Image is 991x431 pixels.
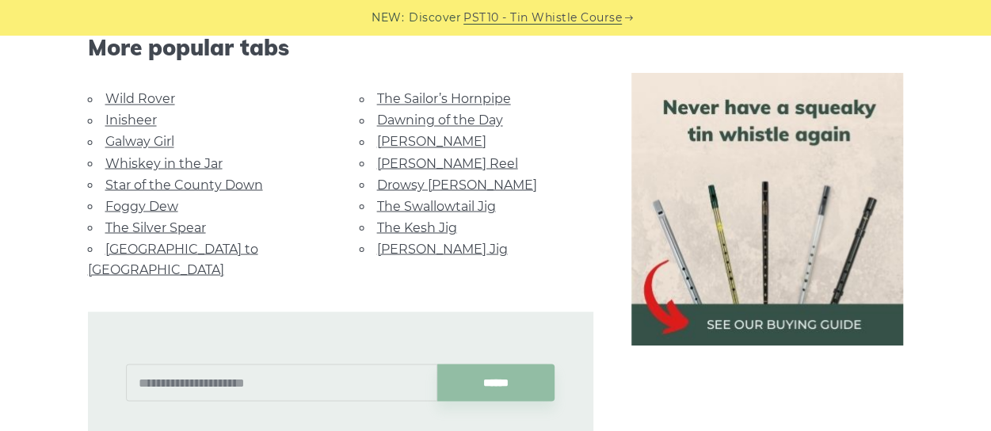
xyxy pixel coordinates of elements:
[377,155,518,170] a: [PERSON_NAME] Reel
[377,198,496,213] a: The Swallowtail Jig
[377,134,486,149] a: [PERSON_NAME]
[88,34,593,61] span: More popular tabs
[377,219,457,235] a: The Kesh Jig
[463,9,622,27] a: PST10 - Tin Whistle Course
[377,91,511,106] a: The Sailor’s Hornpipe
[377,113,503,128] a: Dawning of the Day
[372,9,404,27] span: NEW:
[105,113,157,128] a: Inisheer
[105,155,223,170] a: Whiskey in the Jar
[105,91,175,106] a: Wild Rover
[377,177,537,192] a: Drowsy [PERSON_NAME]
[105,198,178,213] a: Foggy Dew
[377,241,508,256] a: [PERSON_NAME] Jig
[409,9,461,27] span: Discover
[105,219,206,235] a: The Silver Spear
[631,73,904,345] img: tin whistle buying guide
[88,241,258,277] a: [GEOGRAPHIC_DATA] to [GEOGRAPHIC_DATA]
[105,134,174,149] a: Galway Girl
[105,177,263,192] a: Star of the County Down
